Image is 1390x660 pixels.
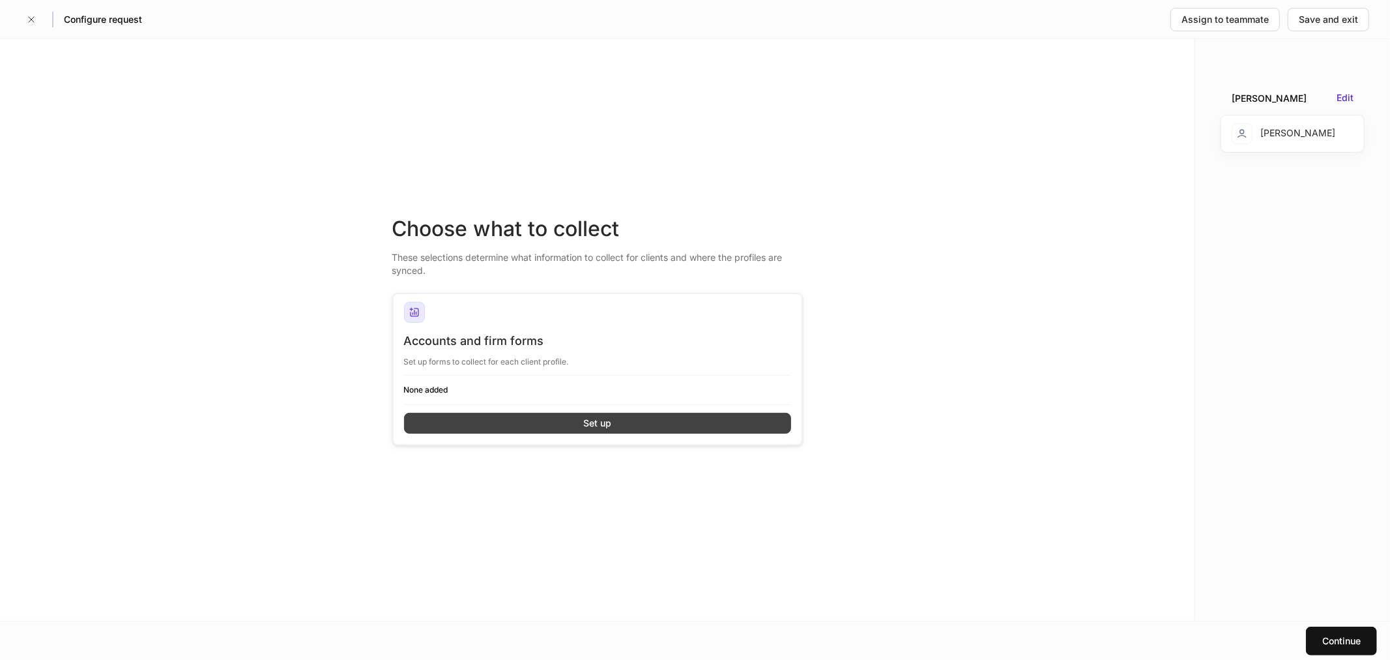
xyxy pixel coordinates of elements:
div: [PERSON_NAME] [1232,123,1335,144]
div: Set up forms to collect for each client profile. [404,349,791,367]
div: Accounts and firm forms [404,333,791,349]
button: Save and exit [1288,8,1369,31]
div: Continue [1322,635,1361,648]
div: [PERSON_NAME] [1232,92,1307,105]
button: Set up [404,413,791,434]
div: Assign to teammate [1181,13,1269,26]
h5: Configure request [64,13,142,26]
div: Set up [583,417,611,430]
div: Save and exit [1299,13,1358,26]
div: These selections determine what information to collect for clients and where the profiles are syn... [392,243,803,277]
div: Choose what to collect [392,215,803,243]
h6: None added [404,383,791,396]
button: Assign to teammate [1170,8,1280,31]
button: Edit [1337,91,1354,105]
button: Continue [1306,627,1377,655]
